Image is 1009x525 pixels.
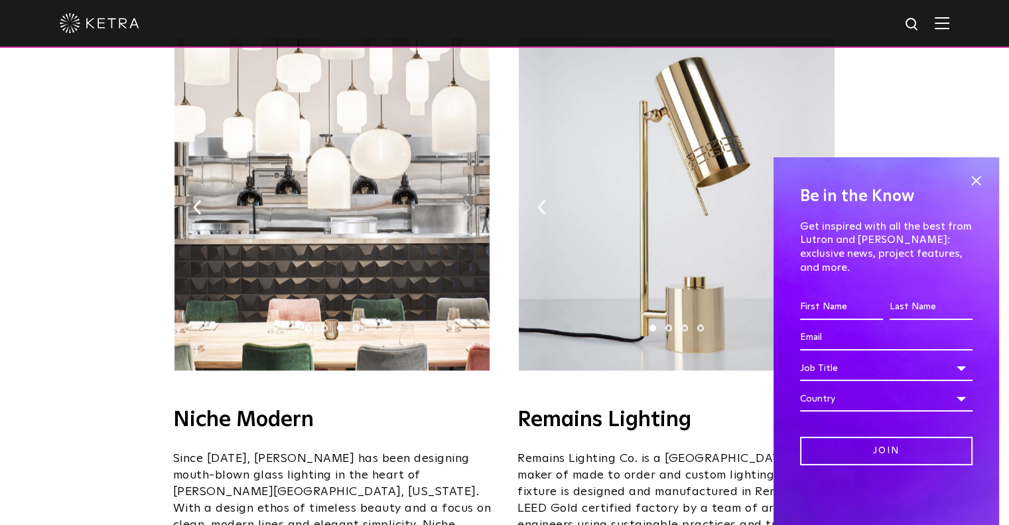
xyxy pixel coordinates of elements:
input: Last Name [890,295,973,320]
img: arrow-left-black.svg [193,200,202,214]
img: arrow-left-black.svg [537,200,546,214]
h4: Niche Modern [173,410,492,431]
div: Job Title [800,356,973,381]
input: Email [800,325,973,350]
input: Join [800,437,973,465]
img: arrow-right-black.svg [463,200,472,214]
p: Get inspired with all the best from Lutron and [PERSON_NAME]: exclusive news, project features, a... [800,220,973,275]
img: cantablelightketrareadyremainslightingco%5B63%5D-1.jpg [519,38,834,370]
h4: Be in the Know [800,184,973,209]
h4: Remains Lighting​ [517,410,836,431]
img: search icon [904,17,921,33]
img: Hamburger%20Nav.svg [935,17,949,29]
div: Country [800,386,973,412]
img: Niche-Oplaline-Table-At-Crate-1400.jpg [174,38,490,370]
img: ketra-logo-2019-white [60,13,139,33]
input: First Name [800,295,883,320]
